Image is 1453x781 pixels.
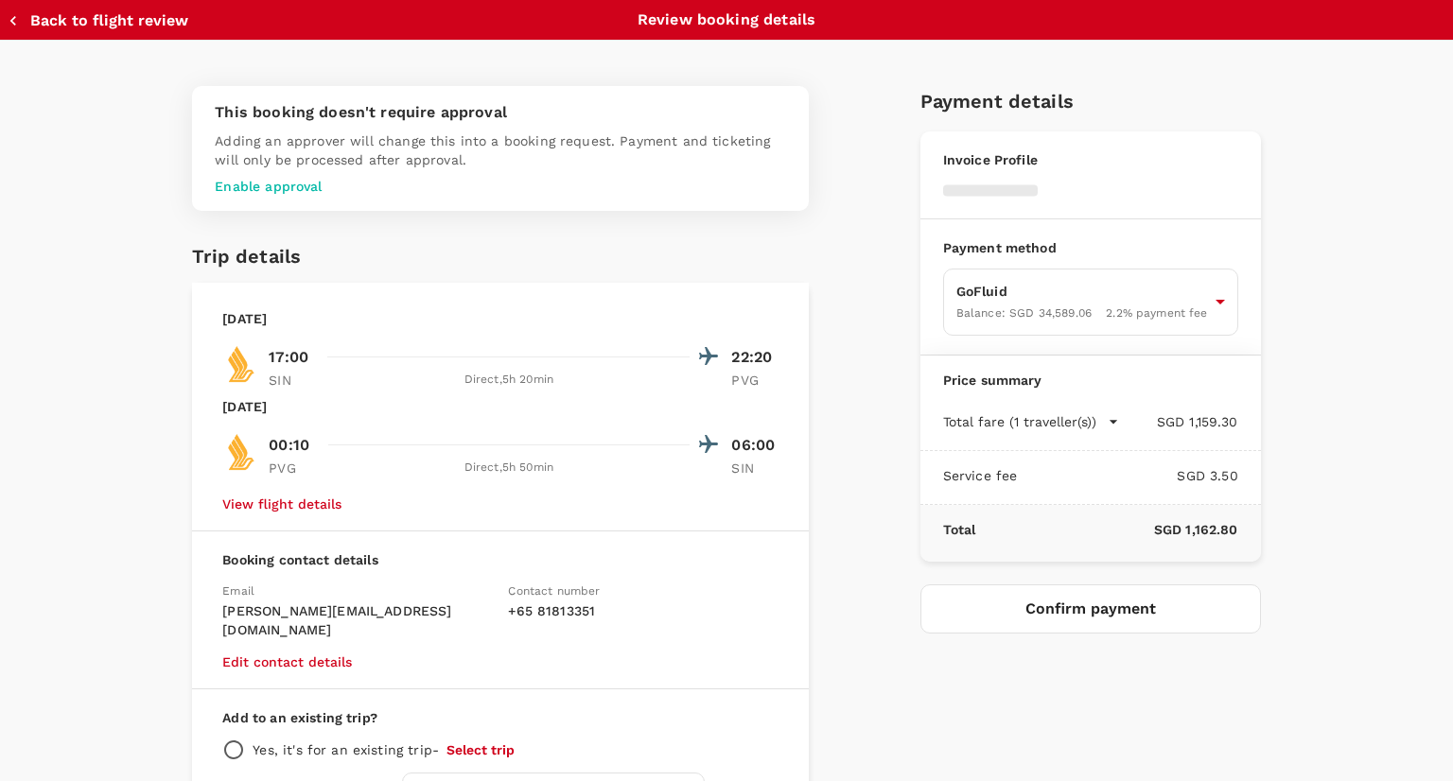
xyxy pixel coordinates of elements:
[8,11,188,30] button: Back to flight review
[943,412,1096,431] p: Total fare (1 traveller(s))
[222,433,260,471] img: SQ
[269,434,309,457] p: 00:10
[943,412,1119,431] button: Total fare (1 traveller(s))
[327,459,690,477] div: Direct , 5h 50min
[269,371,316,390] p: SIN
[956,282,1208,301] p: GoFluid
[253,740,439,759] p: Yes, it's for an existing trip -
[943,269,1238,336] div: GoFluidBalance: SGD 34,589.062.2% payment fee
[222,550,779,569] p: Booking contact details
[731,459,779,477] p: SIN
[222,708,779,727] p: Add to an existing trip?
[943,466,1018,485] p: Service fee
[192,241,301,271] h6: Trip details
[1106,306,1207,320] span: 2.2 % payment fee
[943,238,1238,257] p: Payment method
[943,150,1238,169] p: Invoice Profile
[222,654,352,669] button: Edit contact details
[269,459,316,477] p: PVG
[975,520,1237,539] p: SGD 1,162.80
[327,371,690,390] div: Direct , 5h 20min
[943,520,976,539] p: Total
[215,101,786,124] p: This booking doesn't require approval
[269,346,308,369] p: 17:00
[222,345,260,383] img: SQ
[943,371,1238,390] p: Price summary
[215,131,786,169] p: Adding an approver will change this into a booking request. Payment and ticketing will only be pr...
[638,9,815,31] p: Review booking details
[215,177,786,196] p: Enable approval
[508,584,600,598] span: Contact number
[222,601,493,639] p: [PERSON_NAME][EMAIL_ADDRESS][DOMAIN_NAME]
[508,601,779,620] p: + 65 81813351
[920,86,1261,116] h6: Payment details
[956,306,1092,320] span: Balance : SGD 34,589.06
[446,742,515,757] button: Select trip
[920,584,1261,633] button: Confirm payment
[731,371,779,390] p: PVG
[222,496,341,512] button: View flight details
[731,346,779,369] p: 22:20
[1017,466,1237,485] p: SGD 3.50
[222,584,254,598] span: Email
[1119,412,1238,431] p: SGD 1,159.30
[731,434,779,457] p: 06:00
[222,397,267,416] p: [DATE]
[222,309,267,328] p: [DATE]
